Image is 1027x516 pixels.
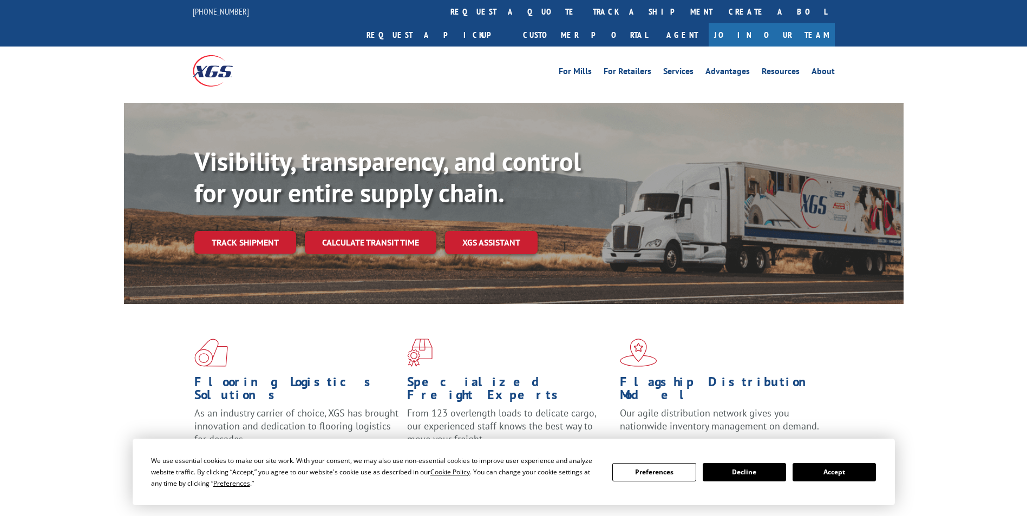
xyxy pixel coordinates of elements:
button: Preferences [612,463,696,481]
a: Agent [656,23,709,47]
div: We use essential cookies to make our site work. With your consent, we may also use non-essential ... [151,455,599,489]
button: Decline [703,463,786,481]
img: xgs-icon-flagship-distribution-model-red [620,339,657,367]
button: Accept [793,463,876,481]
a: Request a pickup [358,23,515,47]
img: xgs-icon-total-supply-chain-intelligence-red [194,339,228,367]
a: XGS ASSISTANT [445,231,538,254]
a: About [812,67,835,79]
a: Join Our Team [709,23,835,47]
h1: Flagship Distribution Model [620,375,825,407]
a: Calculate transit time [305,231,436,254]
a: [PHONE_NUMBER] [193,6,249,17]
img: xgs-icon-focused-on-flooring-red [407,339,433,367]
h1: Specialized Freight Experts [407,375,612,407]
a: Advantages [705,67,750,79]
a: Track shipment [194,231,296,254]
a: Resources [762,67,800,79]
a: Customer Portal [515,23,656,47]
span: As an industry carrier of choice, XGS has brought innovation and dedication to flooring logistics... [194,407,398,445]
span: Preferences [213,479,250,488]
div: Cookie Consent Prompt [133,439,895,505]
span: Our agile distribution network gives you nationwide inventory management on demand. [620,407,819,432]
a: Services [663,67,694,79]
a: For Retailers [604,67,651,79]
h1: Flooring Logistics Solutions [194,375,399,407]
a: For Mills [559,67,592,79]
p: From 123 overlength loads to delicate cargo, our experienced staff knows the best way to move you... [407,407,612,455]
span: Cookie Policy [430,467,470,477]
b: Visibility, transparency, and control for your entire supply chain. [194,144,581,209]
